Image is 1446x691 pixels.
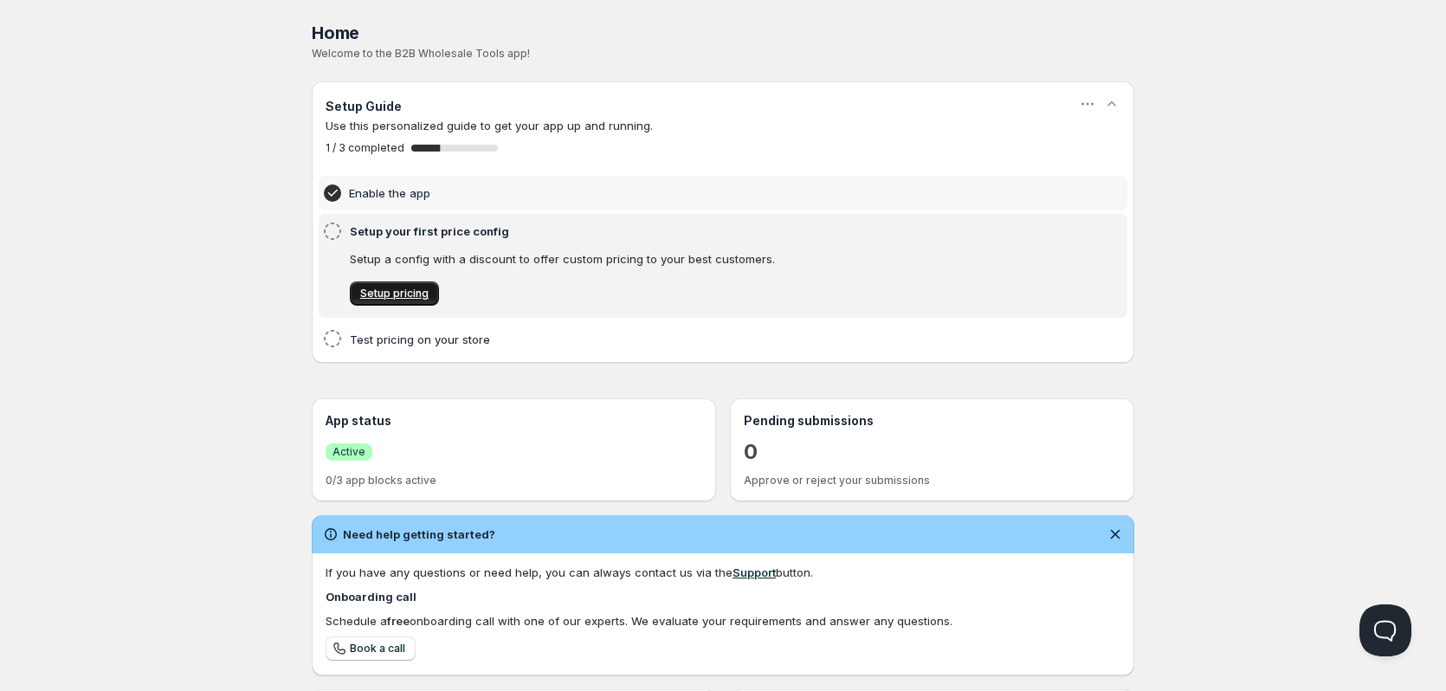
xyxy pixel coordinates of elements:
span: 1 / 3 completed [326,141,404,155]
h4: Setup your first price config [350,223,1043,240]
div: Schedule a onboarding call with one of our experts. We evaluate your requirements and answer any ... [326,612,1120,630]
iframe: Help Scout Beacon - Open [1359,604,1411,656]
span: Book a call [350,642,405,655]
a: Book a call [326,636,416,661]
p: Setup a config with a discount to offer custom pricing to your best customers. [350,250,1038,268]
h3: Pending submissions [744,412,1120,429]
button: Dismiss notification [1103,522,1127,546]
span: Setup pricing [360,287,429,300]
div: If you have any questions or need help, you can always contact us via the button. [326,564,1120,581]
a: 0 [744,438,758,466]
h4: Test pricing on your store [350,331,1043,348]
span: Active [332,445,365,459]
h3: Setup Guide [326,98,402,115]
a: SuccessActive [326,442,372,461]
h3: App status [326,412,702,429]
b: free [387,614,410,628]
p: Approve or reject your submissions [744,474,1120,488]
p: 0/3 app blocks active [326,474,702,488]
p: Use this personalized guide to get your app up and running. [326,117,1120,134]
span: Home [312,23,359,43]
a: Support [733,565,776,579]
a: Setup pricing [350,281,439,306]
h4: Onboarding call [326,588,1120,605]
h2: Need help getting started? [343,526,495,543]
h4: Enable the app [349,184,1043,202]
p: Welcome to the B2B Wholesale Tools app! [312,47,1134,61]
